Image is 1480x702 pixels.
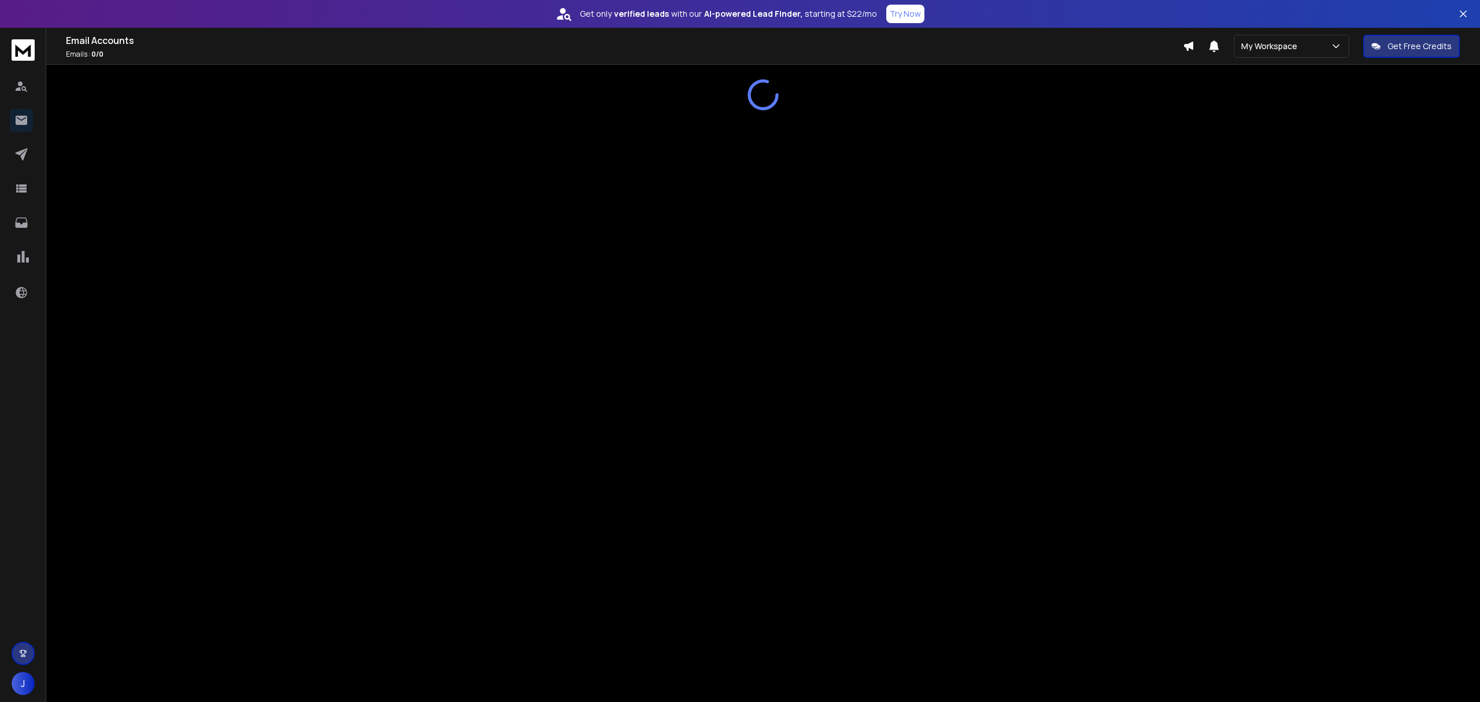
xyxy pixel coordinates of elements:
span: 0 / 0 [91,49,103,59]
button: Get Free Credits [1363,35,1460,58]
img: logo [12,39,35,61]
button: Try Now [886,5,924,23]
p: My Workspace [1241,40,1302,52]
p: Get Free Credits [1387,40,1452,52]
p: Try Now [890,8,921,20]
button: J [12,672,35,695]
h1: Email Accounts [66,34,1183,47]
strong: AI-powered Lead Finder, [704,8,802,20]
p: Emails : [66,50,1183,59]
strong: verified leads [614,8,669,20]
p: Get only with our starting at $22/mo [580,8,877,20]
